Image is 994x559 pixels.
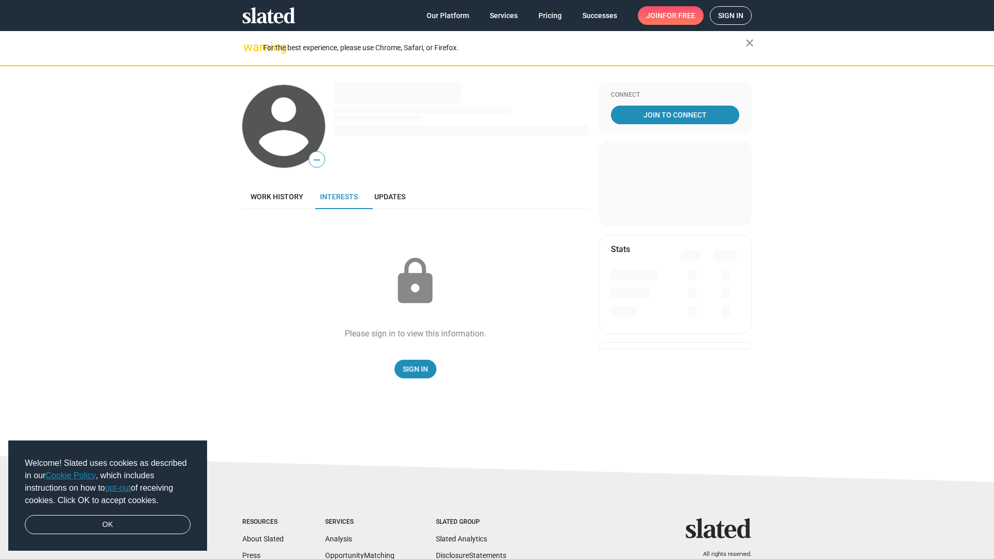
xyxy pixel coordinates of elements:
div: Services [325,518,394,526]
span: Services [490,6,518,25]
span: Updates [374,193,405,201]
a: Pricing [530,6,570,25]
a: Joinfor free [638,6,704,25]
span: for free [663,6,695,25]
span: Sign in [718,7,743,24]
mat-card-title: Stats [611,244,630,255]
a: Updates [366,184,414,209]
a: Sign in [710,6,752,25]
div: Slated Group [436,518,506,526]
mat-icon: close [743,37,756,49]
span: — [309,153,325,167]
div: Please sign in to view this information. [345,328,486,339]
a: About Slated [242,535,284,543]
a: Analysis [325,535,352,543]
a: Join To Connect [611,106,739,124]
a: Our Platform [418,6,477,25]
span: Interests [320,193,358,201]
a: Sign In [394,360,436,378]
span: Join To Connect [613,106,737,124]
a: dismiss cookie message [25,515,191,535]
span: Successes [582,6,617,25]
a: Cookie Policy [46,471,96,480]
span: Pricing [538,6,562,25]
span: Welcome! Slated uses cookies as described in our , which includes instructions on how to of recei... [25,457,191,507]
span: Sign In [403,360,428,378]
a: opt-out [105,483,131,492]
div: Resources [242,518,284,526]
div: cookieconsent [8,440,207,551]
a: Work history [242,184,312,209]
mat-icon: warning [243,41,256,53]
a: Services [481,6,526,25]
mat-icon: lock [389,256,441,307]
div: Connect [611,91,739,99]
span: Work history [251,193,303,201]
a: Interests [312,184,366,209]
a: Successes [574,6,625,25]
div: For the best experience, please use Chrome, Safari, or Firefox. [263,41,745,55]
a: Slated Analytics [436,535,487,543]
span: Join [646,6,695,25]
span: Our Platform [427,6,469,25]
